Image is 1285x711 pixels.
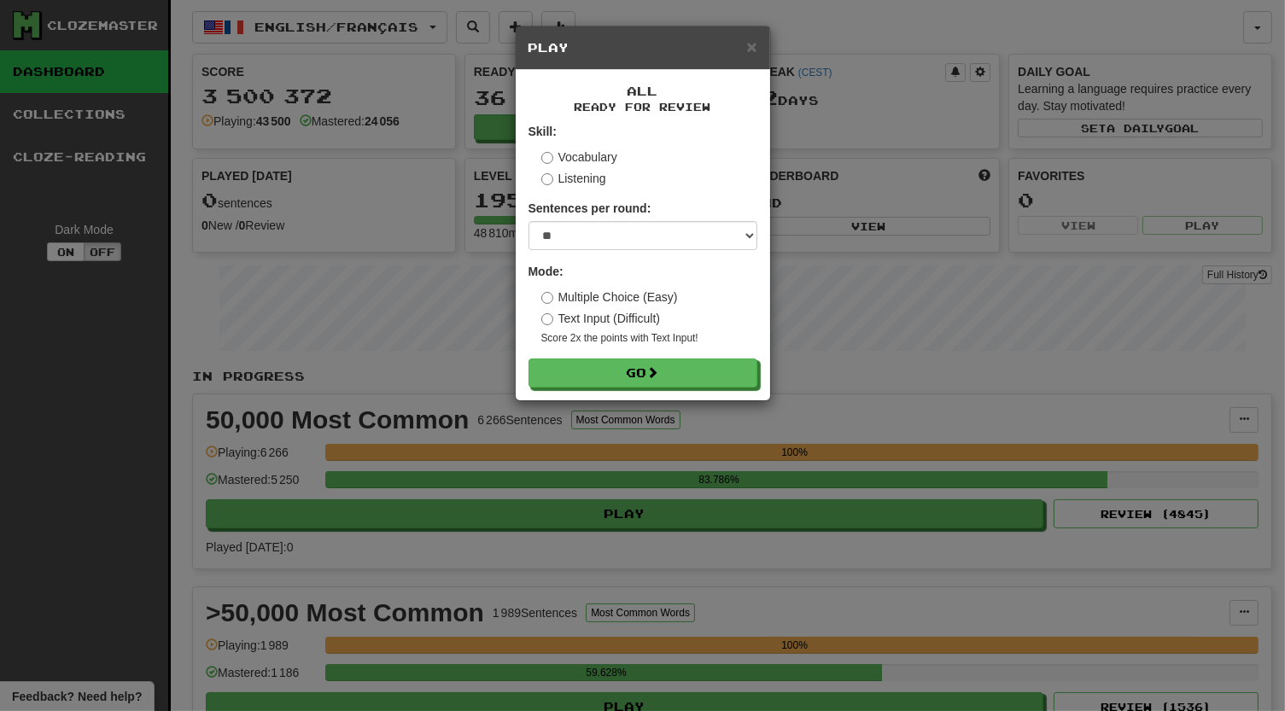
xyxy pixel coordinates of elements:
[529,100,757,114] small: Ready for Review
[541,149,617,166] label: Vocabulary
[746,37,756,56] span: ×
[541,288,678,306] label: Multiple Choice (Easy)
[541,310,661,327] label: Text Input (Difficult)
[541,173,553,185] input: Listening
[541,313,553,325] input: Text Input (Difficult)
[541,292,553,304] input: Multiple Choice (Easy)
[541,331,757,346] small: Score 2x the points with Text Input !
[529,39,757,56] h5: Play
[541,152,553,164] input: Vocabulary
[529,358,757,388] button: Go
[746,38,756,55] button: Close
[541,170,606,187] label: Listening
[529,125,557,138] strong: Skill:
[529,265,564,278] strong: Mode:
[628,84,658,98] span: All
[529,200,651,217] label: Sentences per round:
